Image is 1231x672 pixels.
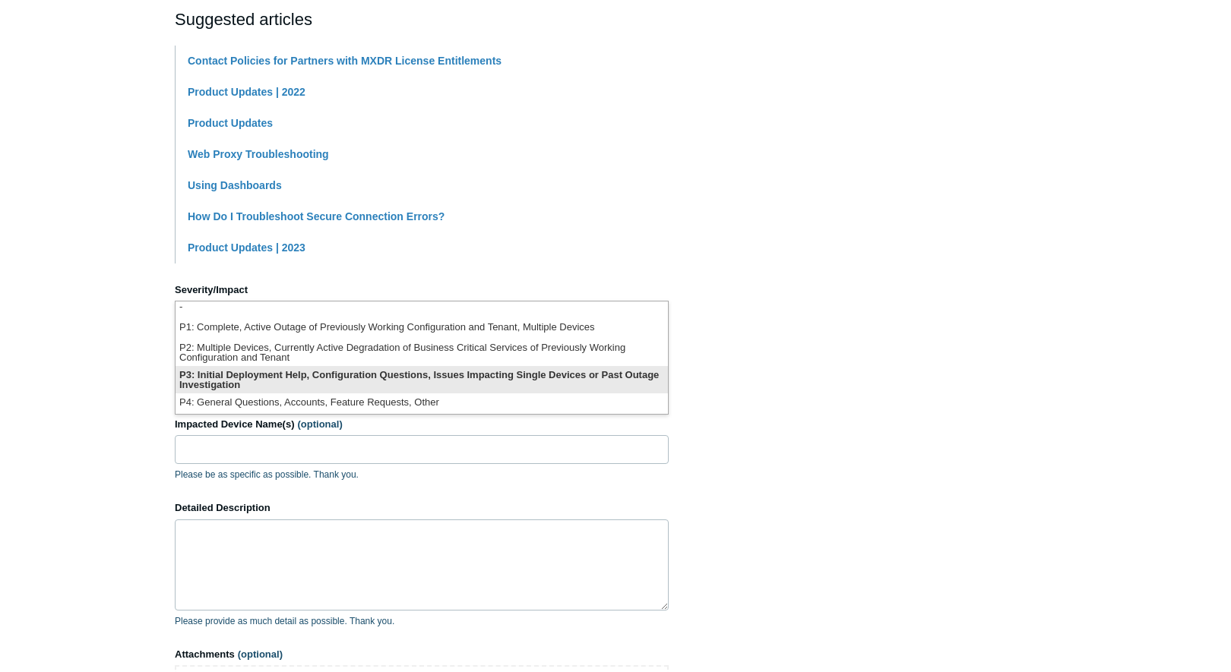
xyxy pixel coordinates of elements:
a: Contact Policies for Partners with MXDR License Entitlements [188,55,502,67]
label: Severity/Impact [175,282,669,298]
li: P2: Multiple Devices, Currently Active Degradation of Business Critical Services of Previously Wo... [176,339,668,366]
p: Please be as specific as possible. Thank you. [175,468,669,481]
a: Product Updates | 2023 [188,241,305,254]
li: - [176,298,668,318]
a: Product Updates | 2022 [188,86,305,98]
span: (optional) [238,648,283,660]
li: P3: Initial Deployment Help, Configuration Questions, Issues Impacting Single Devices or Past Out... [176,366,668,393]
label: Impacted Device Name(s) [175,417,669,432]
label: Detailed Description [175,500,669,516]
li: P4: General Questions, Accounts, Feature Requests, Other [176,393,668,414]
a: Using Dashboards [188,179,282,191]
a: How Do I Troubleshoot Secure Connection Errors? [188,210,445,222]
h2: Suggested articles [175,7,669,32]
span: (optional) [298,418,343,430]
label: Attachments [175,647,669,662]
a: Product Updates [188,117,273,129]
p: Please provide as much detail as possible. Thank you. [175,614,669,628]
a: Web Proxy Troubleshooting [188,148,329,160]
li: P1: Complete, Active Outage of Previously Working Configuration and Tenant, Multiple Devices [176,318,668,339]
